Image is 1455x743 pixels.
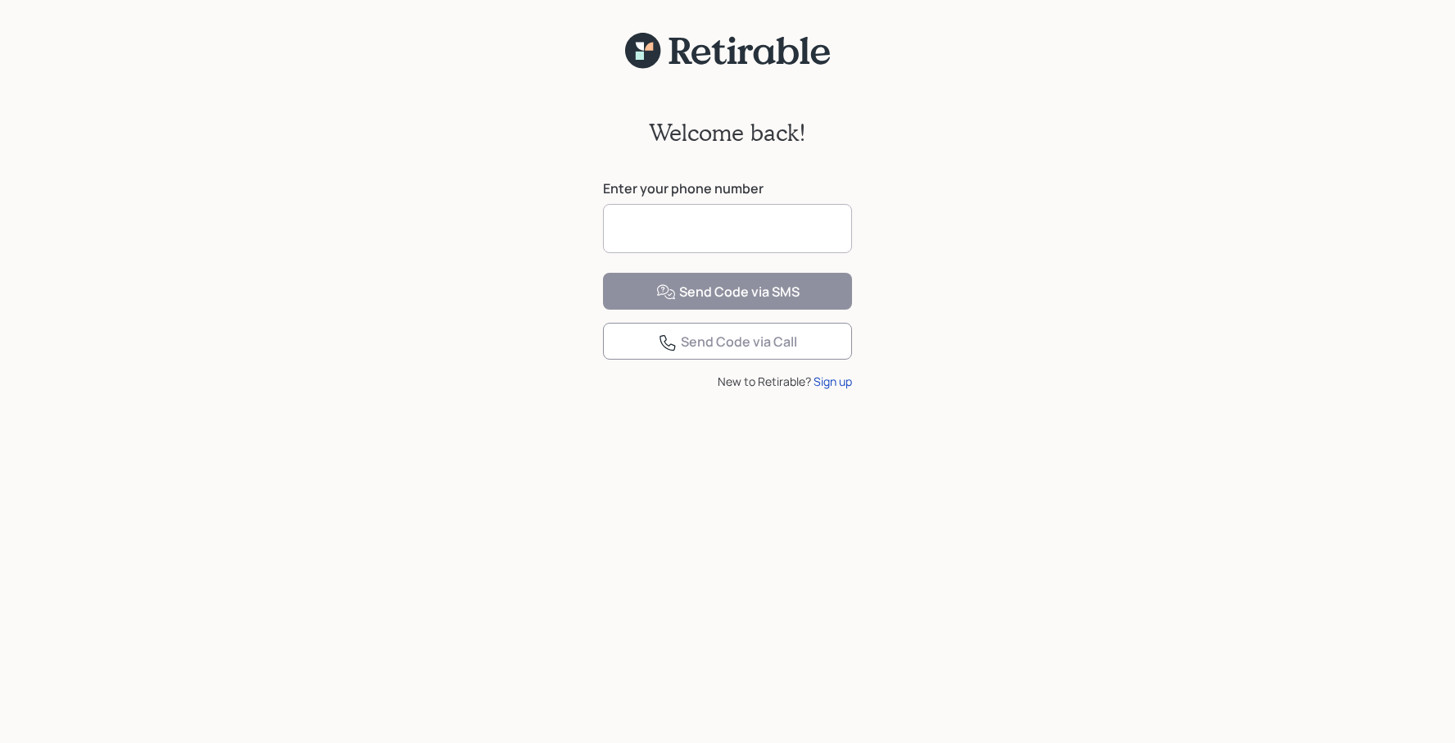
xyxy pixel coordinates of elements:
div: Send Code via Call [658,333,797,352]
button: Send Code via SMS [603,273,852,310]
div: New to Retirable? [603,373,852,390]
button: Send Code via Call [603,323,852,360]
div: Send Code via SMS [656,283,800,302]
h2: Welcome back! [649,119,806,147]
label: Enter your phone number [603,179,852,197]
div: Sign up [814,373,852,390]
